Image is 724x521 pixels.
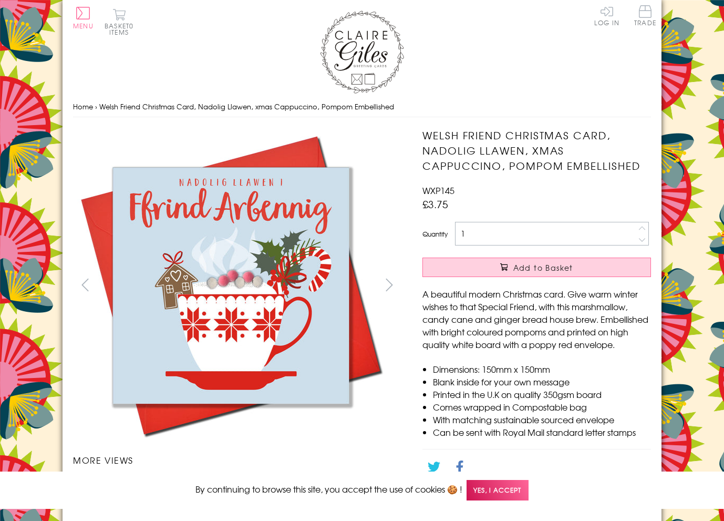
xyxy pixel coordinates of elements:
[422,128,651,173] h1: Welsh Friend Christmas Card, Nadolig Llawen, xmas Cappuccino, Pompom Embellished
[433,388,651,401] li: Printed in the U.K on quality 350gsm board
[433,363,651,375] li: Dimensions: 150mm x 150mm
[73,7,94,29] button: Menu
[422,229,448,239] label: Quantity
[433,426,651,438] li: Can be sent with Royal Mail standard letter stamps
[594,5,619,26] a: Log In
[73,273,97,297] button: prev
[433,401,651,413] li: Comes wrapped in Compostable bag
[467,480,529,500] span: Yes, I accept
[73,21,94,30] span: Menu
[95,101,97,111] span: ›
[73,454,401,466] h3: More views
[422,184,454,197] span: WXP145
[109,21,133,37] span: 0 items
[99,101,394,111] span: Welsh Friend Christmas Card, Nadolig Llawen, xmas Cappuccino, Pompom Embellished
[73,101,93,111] a: Home
[634,5,656,26] span: Trade
[433,375,651,388] li: Blank inside for your own message
[422,258,651,277] button: Add to Basket
[73,96,651,118] nav: breadcrumbs
[401,128,717,380] img: Welsh Friend Christmas Card, Nadolig Llawen, xmas Cappuccino, Pompom Embellished
[513,262,573,273] span: Add to Basket
[105,8,133,35] button: Basket0 items
[634,5,656,28] a: Trade
[73,128,388,443] img: Welsh Friend Christmas Card, Nadolig Llawen, xmas Cappuccino, Pompom Embellished
[422,288,651,351] p: A beautiful modern Christmas card. Give warm winter wishes to that Special Friend, with this mars...
[422,197,448,211] span: £3.75
[320,11,404,94] img: Claire Giles Greetings Cards
[114,513,115,513] img: Welsh Friend Christmas Card, Nadolig Llawen, xmas Cappuccino, Pompom Embellished
[433,413,651,426] li: With matching sustainable sourced envelope
[378,273,401,297] button: next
